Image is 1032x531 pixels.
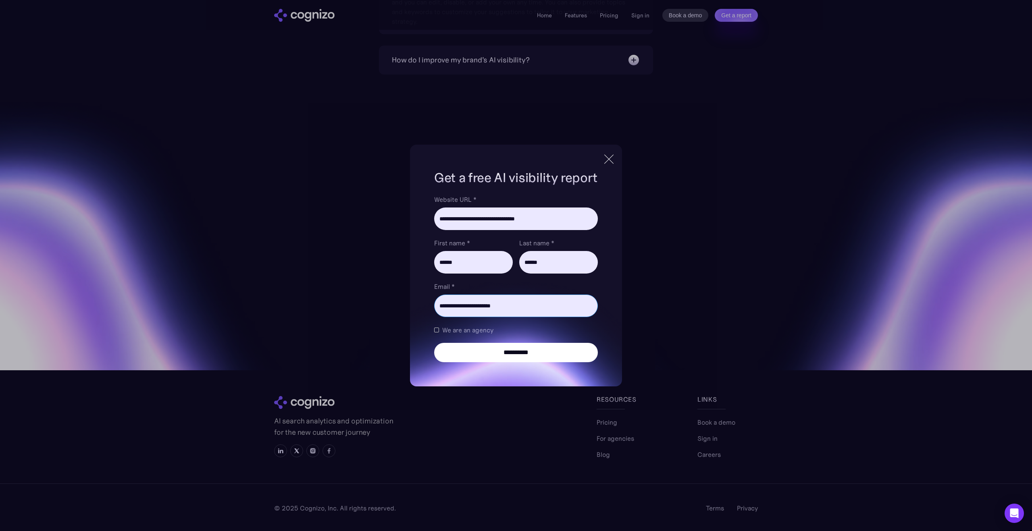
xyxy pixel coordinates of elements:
[434,195,598,362] form: Brand Report Form
[434,195,598,204] label: Website URL *
[434,282,598,291] label: Email *
[1005,504,1024,523] div: Open Intercom Messenger
[519,238,598,248] label: Last name *
[434,238,513,248] label: First name *
[434,169,598,187] h1: Get a free AI visibility report
[442,325,493,335] span: We are an agency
